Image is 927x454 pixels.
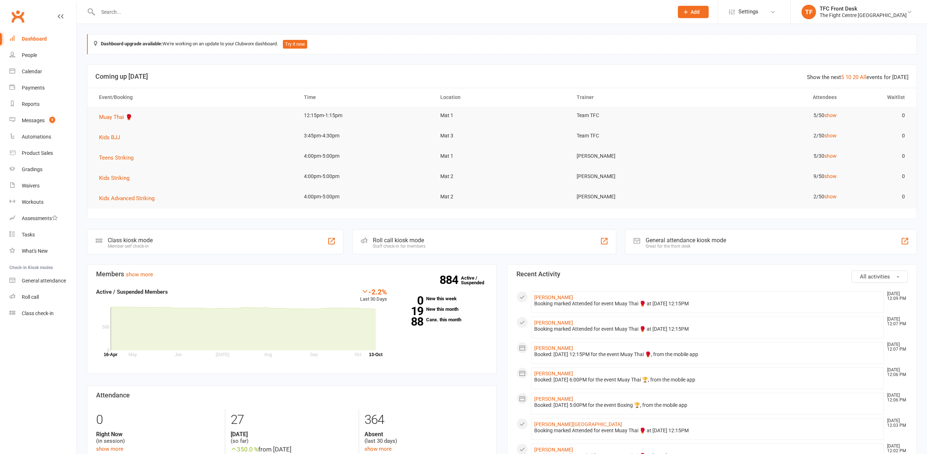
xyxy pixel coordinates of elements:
[360,288,387,303] div: Last 30 Days
[297,88,434,107] th: Time
[99,154,133,161] span: Teens Striking
[534,345,573,351] a: [PERSON_NAME]
[22,278,66,284] div: General attendance
[283,40,307,49] button: Try it now
[820,5,907,12] div: TFC Front Desk
[9,7,27,25] a: Clubworx
[534,428,881,434] div: Booking marked Attended for event Muay Thai 🥊 at [DATE] 12:15PM
[706,188,843,205] td: 2/50
[9,112,77,129] a: Messages 9
[883,342,907,352] time: [DATE] 12:07 PM
[297,148,434,165] td: 4:00pm-5:00pm
[22,85,45,91] div: Payments
[434,188,570,205] td: Mat 2
[570,148,706,165] td: [PERSON_NAME]
[398,316,423,327] strong: 88
[9,145,77,161] a: Product Sales
[843,88,911,107] th: Waitlist
[9,210,77,227] a: Assessments
[820,12,907,18] div: The Fight Centre [GEOGRAPHIC_DATA]
[364,431,487,438] strong: Absent
[691,9,700,15] span: Add
[9,289,77,305] a: Roll call
[534,421,622,427] a: [PERSON_NAME][GEOGRAPHIC_DATA]
[92,88,297,107] th: Event/Booking
[99,153,139,162] button: Teens Striking
[96,446,123,452] a: show more
[297,107,434,124] td: 12:15pm-1:15pm
[398,317,487,322] a: 88Canx. this month
[824,173,837,179] a: show
[824,133,837,139] a: show
[853,74,858,81] a: 20
[9,47,77,63] a: People
[841,74,844,81] a: 5
[516,271,908,278] h3: Recent Activity
[99,133,125,142] button: Kids BJJ
[646,244,726,249] div: Great for the front desk
[364,431,487,445] div: (last 30 days)
[22,199,44,205] div: Workouts
[534,301,881,307] div: Booking marked Attended for event Muay Thai 🥊 at [DATE] 12:15PM
[96,392,487,399] h3: Attendance
[297,188,434,205] td: 4:00pm-5:00pm
[22,117,45,123] div: Messages
[883,317,907,326] time: [DATE] 12:07 PM
[738,4,758,20] span: Settings
[434,107,570,124] td: Mat 1
[22,166,42,172] div: Gradings
[534,447,573,453] a: [PERSON_NAME]
[87,34,917,54] div: We're working on an update to your Clubworx dashboard.
[398,306,423,317] strong: 19
[860,74,866,81] a: All
[824,153,837,159] a: show
[99,195,154,202] span: Kids Advanced Striking
[99,174,135,182] button: Kids Striking
[101,41,162,46] strong: Dashboard upgrade available:
[9,80,77,96] a: Payments
[860,273,890,280] span: All activities
[9,194,77,210] a: Workouts
[373,244,425,249] div: Staff check-in for members
[9,243,77,259] a: What's New
[9,129,77,145] a: Automations
[646,237,726,244] div: General attendance kiosk mode
[22,183,40,189] div: Waivers
[49,117,55,123] span: 9
[706,127,843,144] td: 2/50
[96,289,168,295] strong: Active / Suspended Members
[534,396,573,402] a: [PERSON_NAME]
[843,107,911,124] td: 0
[440,275,461,285] strong: 884
[824,194,837,199] a: show
[570,188,706,205] td: [PERSON_NAME]
[96,431,219,445] div: (in session)
[678,6,709,18] button: Add
[22,69,42,74] div: Calendar
[9,178,77,194] a: Waivers
[883,444,907,453] time: [DATE] 12:02 PM
[9,227,77,243] a: Tasks
[534,326,881,332] div: Booking marked Attended for event Muay Thai 🥊 at [DATE] 12:15PM
[22,134,51,140] div: Automations
[231,409,354,431] div: 27
[534,371,573,376] a: [PERSON_NAME]
[845,74,851,81] a: 10
[534,402,881,408] div: Booked: [DATE] 5:00PM for the event Boxing 🏆, from the mobile app
[534,294,573,300] a: [PERSON_NAME]
[95,73,909,80] h3: Coming up [DATE]
[398,307,487,311] a: 19New this month
[108,244,153,249] div: Member self check-in
[9,63,77,80] a: Calendar
[570,168,706,185] td: [PERSON_NAME]
[96,409,219,431] div: 0
[883,393,907,403] time: [DATE] 12:06 PM
[570,88,706,107] th: Trainer
[373,237,425,244] div: Roll call kiosk mode
[883,418,907,428] time: [DATE] 12:03 PM
[96,271,487,278] h3: Members
[22,150,53,156] div: Product Sales
[434,148,570,165] td: Mat 1
[852,271,908,283] button: All activities
[706,168,843,185] td: 9/50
